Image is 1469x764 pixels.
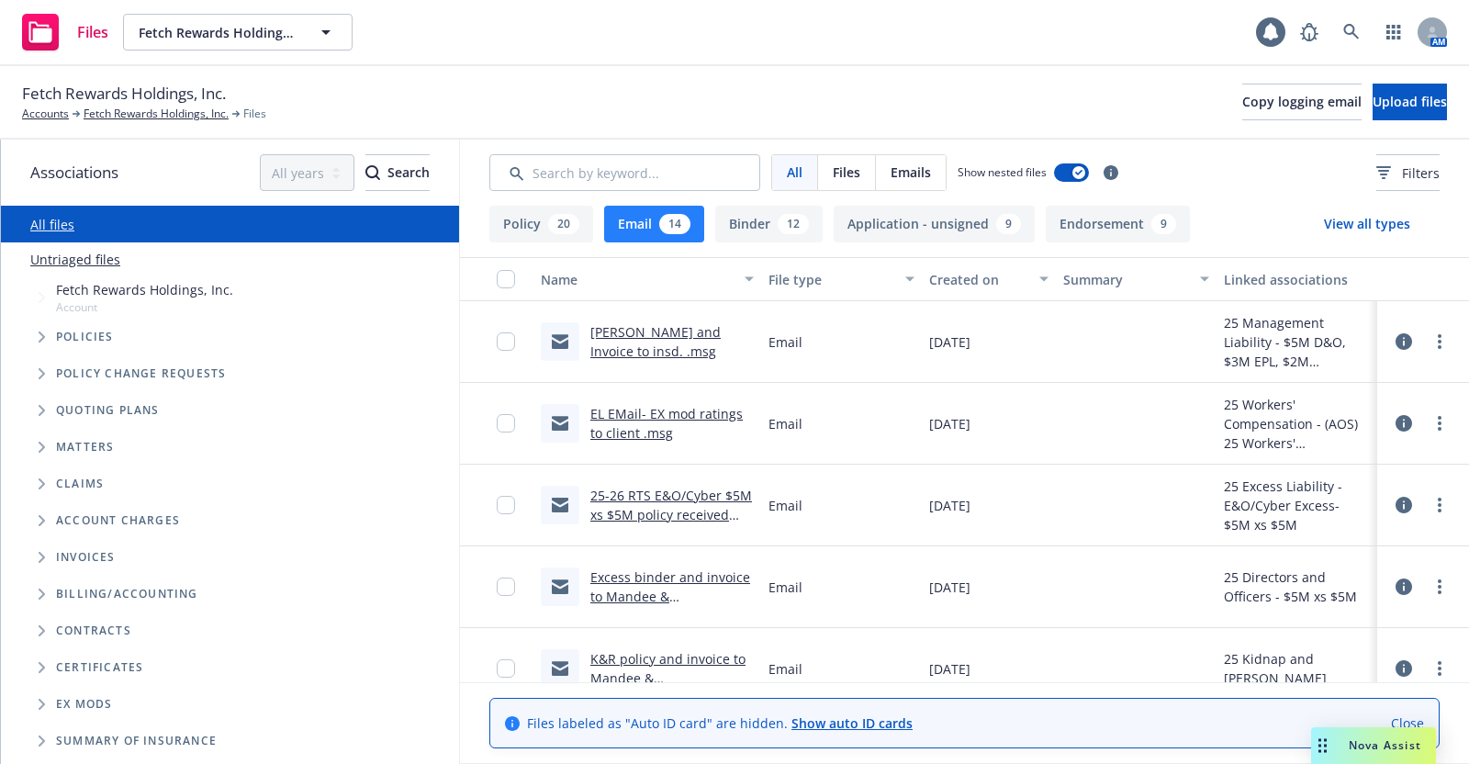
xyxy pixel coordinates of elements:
[56,699,112,710] span: Ex Mods
[84,106,229,122] a: Fetch Rewards Holdings, Inc.
[77,25,108,39] span: Files
[1373,93,1447,110] span: Upload files
[1151,214,1176,234] div: 9
[958,164,1047,180] span: Show nested files
[1311,727,1334,764] div: Drag to move
[497,578,515,596] input: Toggle Row Selected
[489,206,593,242] button: Policy
[659,214,690,234] div: 14
[1224,395,1370,433] div: 25 Workers' Compensation - (AOS)
[30,161,118,185] span: Associations
[56,736,217,747] span: Summary of insurance
[834,206,1035,242] button: Application - unsigned
[768,414,802,433] span: Email
[365,165,380,180] svg: Search
[929,496,970,515] span: [DATE]
[1242,84,1362,120] button: Copy logging email
[548,214,579,234] div: 20
[1376,163,1440,183] span: Filters
[787,163,802,182] span: All
[761,257,922,301] button: File type
[30,216,74,233] a: All files
[56,662,143,673] span: Certificates
[1373,84,1447,120] button: Upload files
[768,496,802,515] span: Email
[15,6,116,58] a: Files
[929,414,970,433] span: [DATE]
[922,257,1056,301] button: Created on
[1,276,459,576] div: Tree Example
[497,414,515,433] input: Toggle Row Selected
[1056,257,1217,301] button: Summary
[1242,93,1362,110] span: Copy logging email
[56,368,226,379] span: Policy change requests
[1224,477,1370,534] div: 25 Excess Liability - E&O/Cyber Excess- $5M xs $5M
[497,659,515,678] input: Toggle Row Selected
[1349,737,1421,753] span: Nova Assist
[590,568,750,624] a: Excess binder and invoice to Mandee & [PERSON_NAME] .msg
[527,713,913,733] span: Files labeled as "Auto ID card" are hidden.
[56,442,114,453] span: Matters
[929,659,970,679] span: [DATE]
[22,106,69,122] a: Accounts
[56,331,114,343] span: Policies
[1376,154,1440,191] button: Filters
[1333,14,1370,51] a: Search
[365,155,430,190] div: Search
[590,650,746,706] a: K&R policy and invoice to Mandee & [PERSON_NAME] .msg
[497,332,515,351] input: Toggle Row Selected
[56,280,233,299] span: Fetch Rewards Holdings, Inc.
[1429,657,1451,680] a: more
[533,257,761,301] button: Name
[489,154,760,191] input: Search by keyword...
[590,487,752,543] a: 25-26 RTS E&O/Cyber $5M xs $5M policy received .msg
[791,714,913,732] a: Show auto ID cards
[996,214,1021,234] div: 9
[590,323,721,360] a: [PERSON_NAME] and Invoice to insd. .msg
[1224,270,1370,289] div: Linked associations
[1402,163,1440,183] span: Filters
[929,578,970,597] span: [DATE]
[715,206,823,242] button: Binder
[365,154,430,191] button: SearchSearch
[243,106,266,122] span: Files
[1217,257,1377,301] button: Linked associations
[56,478,104,489] span: Claims
[929,270,1028,289] div: Created on
[56,299,233,315] span: Account
[1224,313,1370,371] div: 25 Management Liability - $5M D&O, $3M EPL, $2M Fiduciary, $1M Crime
[56,405,160,416] span: Quoting plans
[1291,14,1328,51] a: Report a Bug
[56,515,180,526] span: Account charges
[56,589,198,600] span: Billing/Accounting
[590,405,743,442] a: EL EMail- EX mod ratings to client .msg
[1224,567,1370,606] div: 25 Directors and Officers - $5M xs $5M
[497,270,515,288] input: Select all
[30,250,120,269] a: Untriaged files
[604,206,704,242] button: Email
[778,214,809,234] div: 12
[1429,331,1451,353] a: more
[768,270,894,289] div: File type
[541,270,734,289] div: Name
[891,163,931,182] span: Emails
[1391,713,1424,733] a: Close
[833,163,860,182] span: Files
[1429,412,1451,434] a: more
[768,659,802,679] span: Email
[768,578,802,597] span: Email
[1429,576,1451,598] a: more
[929,332,970,352] span: [DATE]
[56,552,116,563] span: Invoices
[768,332,802,352] span: Email
[1063,270,1189,289] div: Summary
[1375,14,1412,51] a: Switch app
[123,14,353,51] button: Fetch Rewards Holdings, Inc.
[1429,494,1451,516] a: more
[1224,433,1370,453] div: 25 Workers' Compensation - ([GEOGRAPHIC_DATA])
[1295,206,1440,242] button: View all types
[56,625,131,636] span: Contracts
[22,82,226,106] span: Fetch Rewards Holdings, Inc.
[1311,727,1436,764] button: Nova Assist
[139,23,297,42] span: Fetch Rewards Holdings, Inc.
